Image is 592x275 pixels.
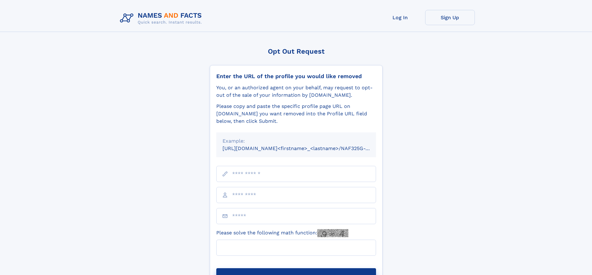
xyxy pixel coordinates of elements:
[216,84,376,99] div: You, or an authorized agent on your behalf, may request to opt-out of the sale of your informatio...
[223,145,388,151] small: [URL][DOMAIN_NAME]<firstname>_<lastname>/NAF325G-xxxxxxxx
[216,73,376,80] div: Enter the URL of the profile you would like removed
[425,10,475,25] a: Sign Up
[223,137,370,145] div: Example:
[210,47,383,55] div: Opt Out Request
[375,10,425,25] a: Log In
[216,229,348,237] label: Please solve the following math function:
[216,103,376,125] div: Please copy and paste the specific profile page URL on [DOMAIN_NAME] you want removed into the Pr...
[117,10,207,27] img: Logo Names and Facts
